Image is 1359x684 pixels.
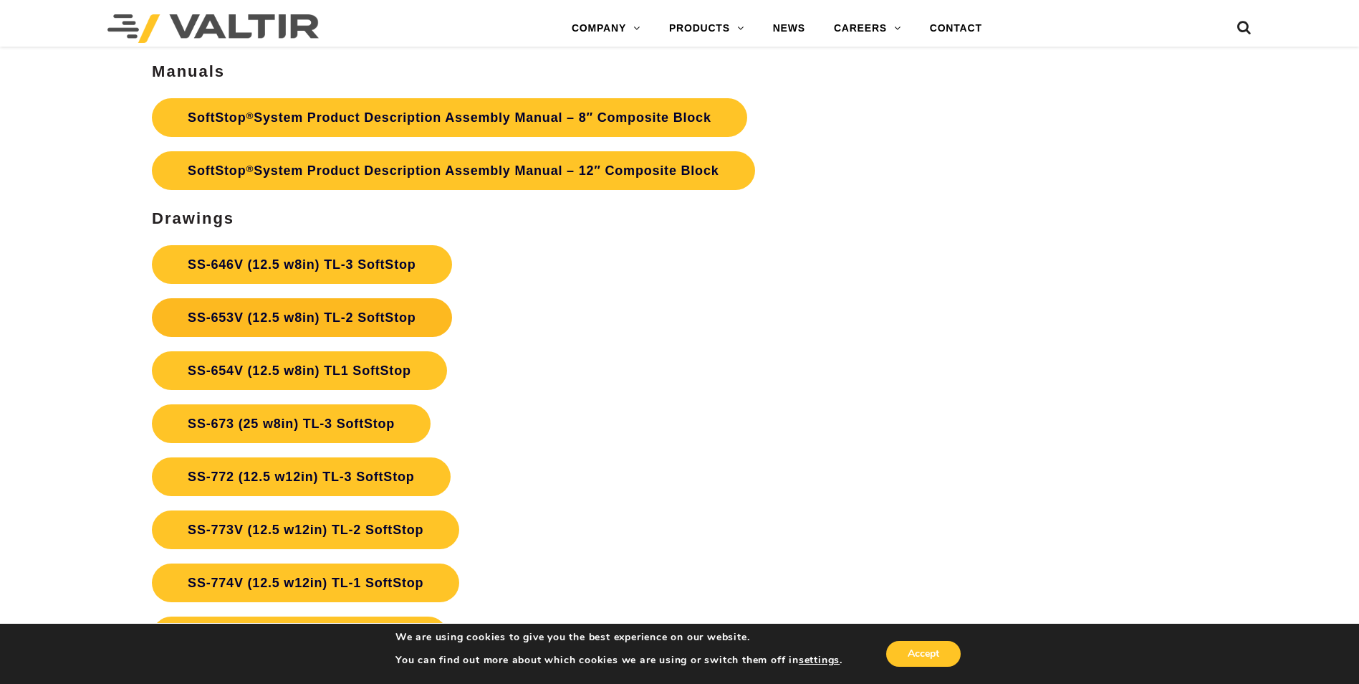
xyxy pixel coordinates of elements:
a: SoftStop®System Product Description Assembly Manual – 12″ Composite Block [152,151,754,190]
a: COMPANY [557,14,655,43]
a: SS-772 (12.5 w12in) TL-3 SoftStop [152,457,450,496]
a: SS-773V (12.5 w12in) TL-2 SoftStop [152,510,459,549]
a: CONTACT [916,14,997,43]
a: SS-654V (12.5 w8in) TL1 SoftStop [152,351,447,390]
strong: Drawings [152,209,234,227]
p: You can find out more about which cookies we are using or switch them off in . [395,654,842,667]
a: PRODUCTS [655,14,759,43]
sup: ® [246,163,254,174]
a: SS-775V (25 w12in) TL-3 SoftStop [152,617,448,655]
a: SoftStop®System Product Description Assembly Manual – 8″ Composite Block [152,98,747,137]
button: settings [799,654,840,667]
a: SS-774V (12.5 w12in) TL-1 SoftStop [152,564,459,602]
a: SS-673 (25 w8in) TL-3 SoftStop [152,404,431,443]
button: Accept [886,641,961,667]
a: NEWS [759,14,820,43]
p: We are using cookies to give you the best experience on our website. [395,631,842,644]
strong: Manuals [152,62,225,80]
a: SS-653V (12.5 w8in) TL-2 SoftStop [152,298,451,337]
a: CAREERS [820,14,916,43]
sup: ® [246,110,254,121]
img: Valtir [107,14,319,43]
a: SS-646V (12.5 w8in) TL-3 SoftStop [152,245,451,284]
